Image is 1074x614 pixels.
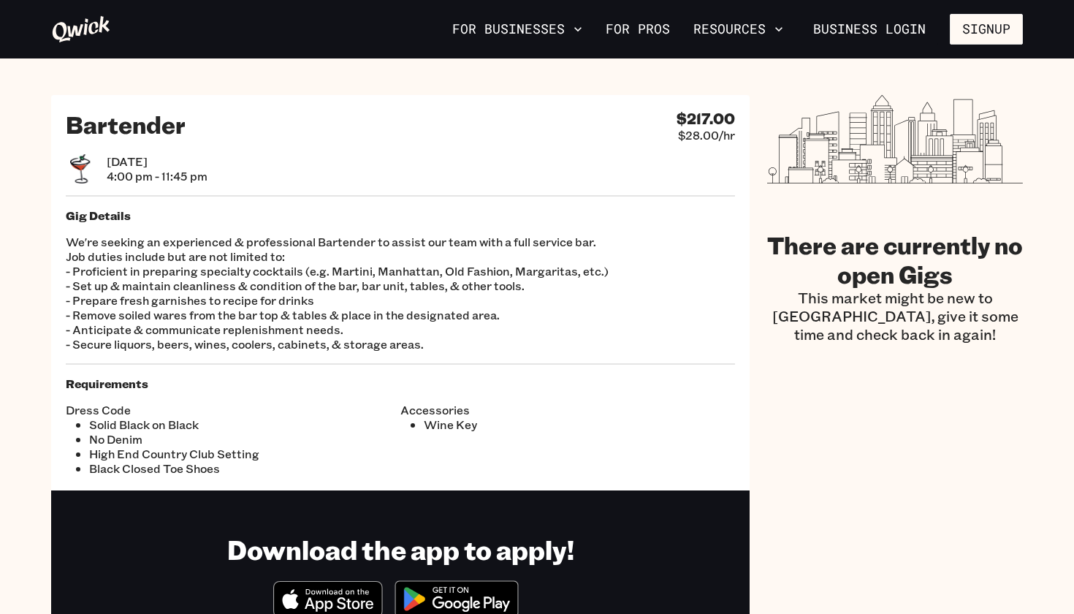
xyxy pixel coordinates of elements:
h2: Bartender [66,110,186,139]
button: Signup [950,14,1023,45]
li: No Denim [89,432,400,447]
h2: There are currently no open Gigs [767,230,1023,289]
li: Solid Black on Black [89,417,400,432]
p: This market might be new to [GEOGRAPHIC_DATA], give it some time and check back in again! [767,289,1023,344]
li: Wine Key [424,417,735,432]
li: Black Closed Toe Shoes [89,461,400,476]
span: Dress Code [66,403,400,417]
h5: Requirements [66,376,735,391]
span: 4:00 pm - 11:45 pm [107,169,207,183]
a: For Pros [600,17,676,42]
p: We're seeking an experienced & professional Bartender to assist our team with a full service bar.... [66,235,735,352]
span: $28.00/hr [678,128,735,143]
li: High End Country Club Setting [89,447,400,461]
button: For Businesses [446,17,588,42]
h4: $217.00 [677,110,735,128]
h5: Gig Details [66,208,735,223]
span: [DATE] [107,154,207,169]
h1: Download the app to apply! [227,533,574,566]
button: Resources [688,17,789,42]
a: Business Login [801,14,938,45]
span: Accessories [400,403,735,417]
